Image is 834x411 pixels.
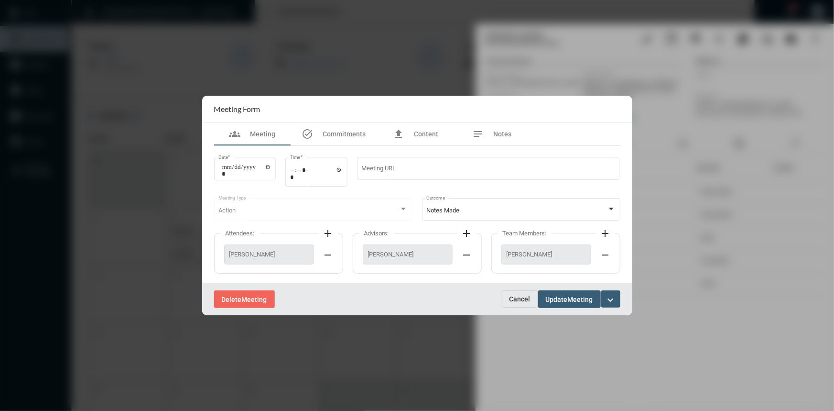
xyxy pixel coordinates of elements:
span: Content [414,130,438,138]
span: Action [218,207,236,214]
mat-icon: remove [461,249,473,261]
mat-icon: groups [229,128,240,140]
button: Cancel [502,290,538,308]
span: Meeting [242,296,267,303]
span: Update [546,296,568,303]
span: Cancel [509,295,531,303]
label: Attendees: [221,230,260,237]
span: Delete [222,296,242,303]
mat-icon: expand_more [605,294,617,306]
span: Meeting [250,130,275,138]
label: Advisors: [359,230,394,237]
span: [PERSON_NAME] [507,251,586,258]
span: Commitments [323,130,366,138]
span: [PERSON_NAME] [229,251,309,258]
h2: Meeting Form [214,104,260,113]
mat-icon: remove [323,249,334,261]
label: Team Members: [498,230,552,237]
mat-icon: add [323,228,334,239]
mat-icon: remove [600,249,611,261]
span: Notes Made [426,207,459,214]
mat-icon: add [461,228,473,239]
mat-icon: add [600,228,611,239]
mat-icon: notes [473,128,484,140]
mat-icon: file_upload [393,128,404,140]
span: Meeting [568,296,593,303]
button: DeleteMeeting [214,290,275,308]
span: Notes [494,130,512,138]
button: UpdateMeeting [538,290,601,308]
mat-icon: task_alt [302,128,314,140]
span: [PERSON_NAME] [368,251,447,258]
